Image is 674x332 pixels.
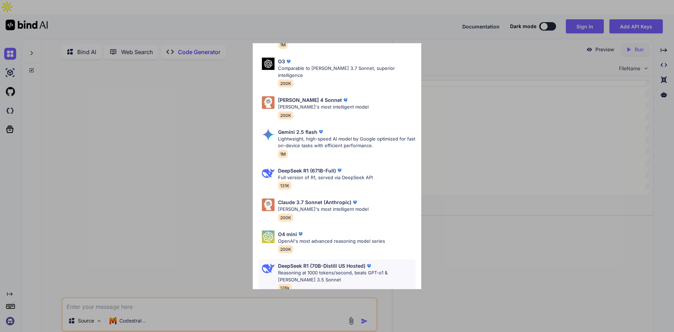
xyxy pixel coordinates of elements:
p: OpenAI's most advanced reasoning model series [278,238,385,245]
p: Gemini 2.5 flash [278,128,317,136]
img: premium [285,58,292,65]
img: Pick Models [262,262,275,275]
span: 131K [278,182,291,190]
p: DeepSeek R1 (70B-Distill US Hosted) [278,262,365,269]
img: premium [297,230,304,237]
img: premium [342,97,349,104]
img: Pick Models [262,96,275,109]
p: Lightweight, high-speed AI model by Google optimized for fast on-device tasks with efficient perf... [278,136,416,149]
img: Pick Models [262,167,275,180]
p: DeepSeek R1 (671B-Full) [278,167,336,174]
span: 200K [278,111,293,119]
span: 128k [278,284,292,292]
img: Pick Models [262,58,275,70]
img: premium [365,262,372,269]
img: premium [336,167,343,174]
span: 200K [278,214,293,222]
p: Reasoning at 1000 tokens/second, beats GPT-o1 & [PERSON_NAME] 3.5 Sonnet [278,269,416,283]
p: [PERSON_NAME]'s most intelligent model [278,104,369,111]
p: Comparable to [PERSON_NAME] 3.7 Sonnet, superior intelligence [278,65,416,79]
span: 1M [278,150,288,158]
span: 200K [278,245,293,253]
p: O3 [278,58,285,65]
img: Pick Models [262,198,275,211]
p: O4 mini [278,230,297,238]
img: Pick Models [262,128,275,141]
p: Claude 3.7 Sonnet (Anthropic) [278,198,351,206]
p: Full version of R1, served via DeepSeek API [278,174,373,181]
img: Pick Models [262,230,275,243]
span: 1M [278,41,288,49]
p: [PERSON_NAME] 4 Sonnet [278,96,342,104]
p: [PERSON_NAME]'s most intelligent model [278,206,369,213]
span: 200K [278,79,293,87]
img: premium [317,128,324,135]
img: premium [351,199,358,206]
